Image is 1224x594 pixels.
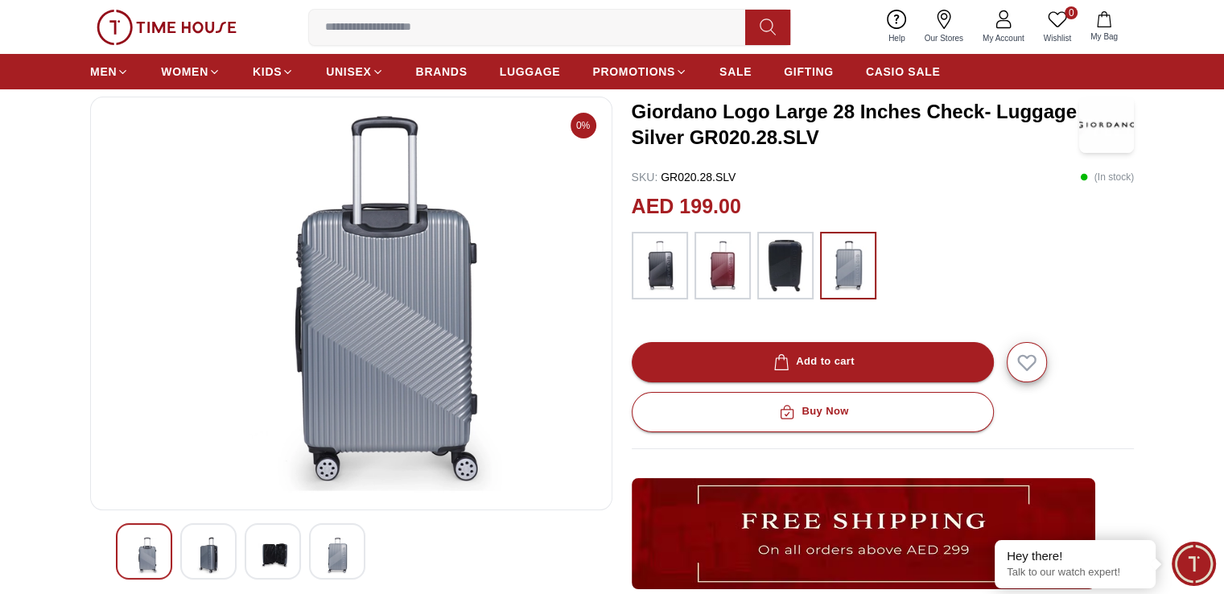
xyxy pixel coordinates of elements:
img: Giordano Logo Large 28 Inches Check- Luggage Black GR020.28.BLK [323,537,352,574]
img: ... [640,240,680,291]
a: BRANDS [416,57,468,86]
img: ... [828,240,868,291]
p: ( In stock ) [1080,169,1134,185]
span: KIDS [253,64,282,80]
a: UNISEX [326,57,383,86]
p: GR020.28.SLV [632,169,736,185]
span: BRANDS [416,64,468,80]
img: Giordano Logo Large 28 Inches Check- Luggage Black GR020.28.BLK [130,537,159,574]
h3: Giordano Logo Large 28 Inches Check- Luggage Silver GR020.28.SLV [632,99,1079,151]
a: PROMOTIONS [592,57,687,86]
span: Our Stores [918,32,970,44]
span: MEN [90,64,117,80]
span: SKU : [632,171,658,184]
img: ... [632,478,1095,589]
span: 0 [1065,6,1078,19]
button: Add to cart [632,342,994,382]
span: PROMOTIONS [592,64,675,80]
a: Our Stores [915,6,973,47]
img: Giordano Logo Large 28 Inches Check- Luggage Black GR020.28.BLK [104,110,599,497]
img: ... [703,240,743,291]
img: ... [97,10,237,45]
a: 0Wishlist [1034,6,1081,47]
div: Chat Widget [1172,542,1216,586]
a: WOMEN [161,57,220,86]
span: GIFTING [784,64,834,80]
div: Hey there! [1007,548,1144,564]
span: Wishlist [1037,32,1078,44]
button: Buy Now [632,392,994,432]
span: SALE [719,64,752,80]
span: CASIO SALE [866,64,941,80]
a: LUGGAGE [500,57,561,86]
img: ... [765,240,806,291]
a: CASIO SALE [866,57,941,86]
span: UNISEX [326,64,371,80]
div: Buy Now [776,402,848,421]
a: MEN [90,57,129,86]
img: Giordano Logo Large 28 Inches Check- Luggage Silver GR020.28.SLV [1079,97,1134,153]
a: Help [879,6,915,47]
span: 0% [571,113,596,138]
a: KIDS [253,57,294,86]
span: LUGGAGE [500,64,561,80]
span: WOMEN [161,64,208,80]
span: My Account [976,32,1031,44]
span: My Bag [1084,31,1124,43]
button: My Bag [1081,8,1127,46]
p: Talk to our watch expert! [1007,566,1144,580]
h2: AED 199.00 [632,192,741,222]
div: Add to cart [770,353,855,371]
a: GIFTING [784,57,834,86]
img: Giordano Logo Large 28 Inches Check- Luggage Black GR020.28.BLK [194,537,223,574]
span: Help [882,32,912,44]
a: SALE [719,57,752,86]
img: Giordano Logo Large 28 Inches Check- Luggage Black GR020.28.BLK [258,537,287,574]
